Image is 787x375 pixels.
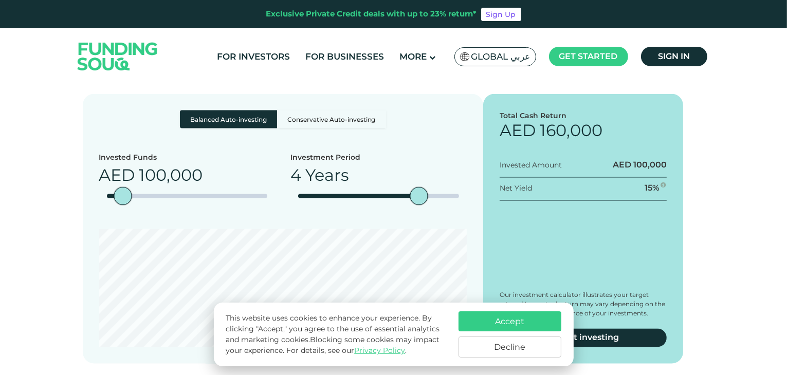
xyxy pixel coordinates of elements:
[471,51,530,63] span: Global عربي
[652,183,660,193] span: %
[500,110,667,121] div: Total Cash Return
[500,329,667,347] a: Start investing
[180,110,277,128] label: Balanced Auto-investing
[661,182,666,189] i: 15 forecasted net yield ~ 23% IRR
[226,313,448,356] p: This website uses cookies to enhance your experience. By clicking "Accept," you agree to the use ...
[460,52,469,61] img: SA Flag
[613,160,631,170] span: AED
[226,335,440,355] span: Blocking some cookies may impact your experience.
[481,8,521,21] a: Sign Up
[459,311,561,331] button: Accept
[298,194,459,198] tc-range-slider: date slider
[266,8,477,20] div: Exclusive Private Credit deals with up to 23% return*
[214,48,292,65] a: For Investors
[500,291,665,317] span: Our investment calculator illustrates your target return. Your actual return may vary depending o...
[303,48,387,65] a: For Businesses
[180,110,386,128] div: Basic radio toggle button group
[633,160,667,170] span: 100,000
[290,165,349,185] span: 4 Years
[399,51,427,62] span: More
[556,333,619,343] span: Start investing
[277,110,386,128] label: Conservative Auto-investing
[500,184,532,193] span: Net Yield
[459,336,561,358] button: Decline
[290,153,360,163] div: Investment Period
[107,194,268,198] tc-range-slider: amount slider
[658,51,690,61] span: Sign in
[540,121,602,141] span: 160,000
[99,165,135,185] span: AED
[559,51,618,61] span: Get started
[67,30,168,82] img: Logo
[99,153,203,163] div: Invested Funds
[139,165,203,185] span: 100,000
[645,183,652,193] span: 15
[500,121,536,141] span: AED
[500,160,562,171] div: Invested Amount
[354,346,405,355] a: Privacy Policy
[286,346,407,355] span: For details, see our .
[641,47,707,66] a: Sign in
